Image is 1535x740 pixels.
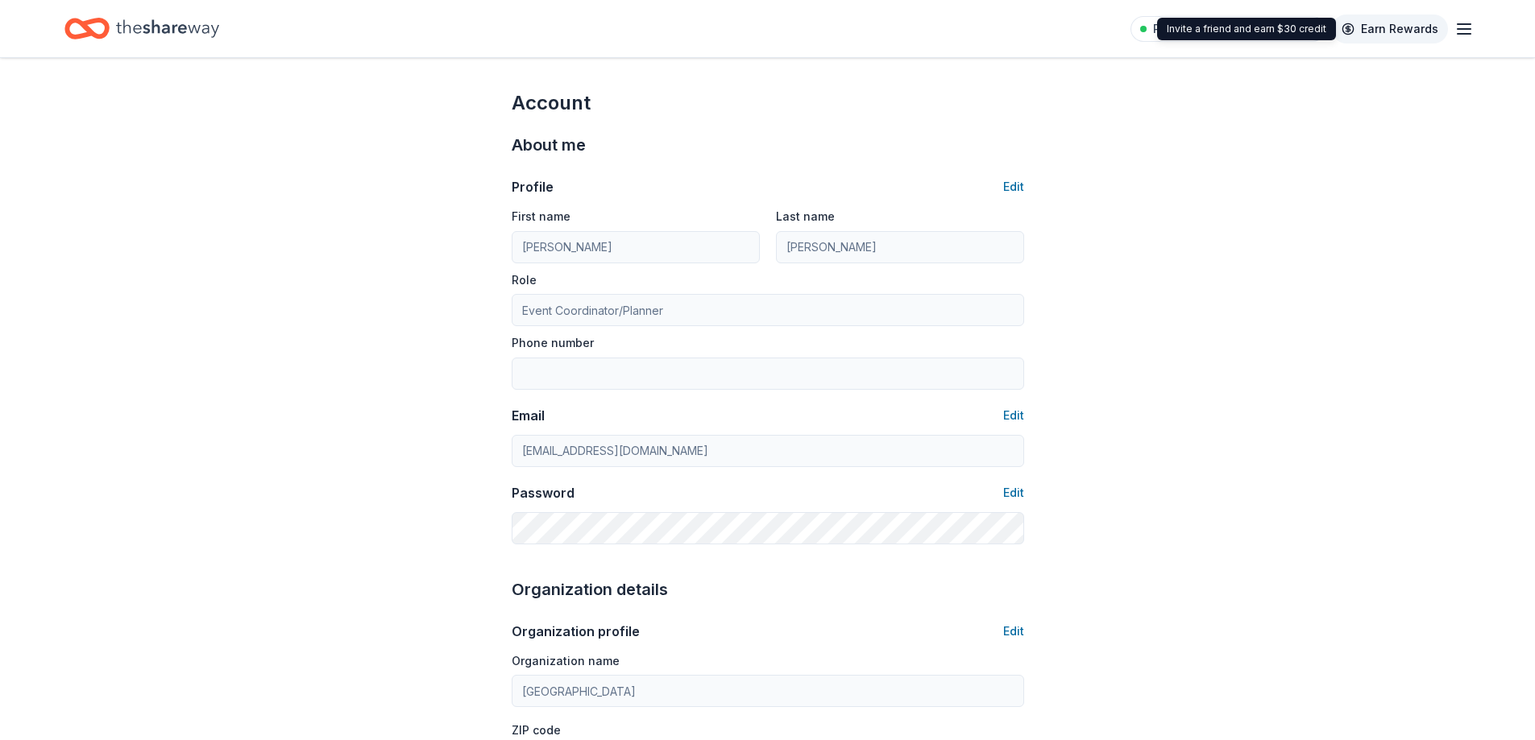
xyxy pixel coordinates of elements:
a: Earn Rewards [1332,14,1448,43]
div: Organization details [512,577,1024,602]
button: Edit [1003,483,1024,502]
label: Phone number [512,335,594,351]
label: Organization name [512,653,620,669]
a: Plus trial ends on 8PM[DATE] [1131,16,1325,42]
div: Password [512,483,575,502]
div: Profile [512,177,554,196]
button: Edit [1003,622,1024,641]
div: Email [512,406,545,425]
div: Account [512,90,1024,116]
label: Last name [776,209,835,225]
label: Role [512,272,537,288]
label: ZIP code [512,722,561,738]
div: Organization profile [512,622,640,641]
a: Home [64,10,219,48]
div: About me [512,132,1024,158]
div: Invite a friend and earn $30 credit [1157,18,1336,40]
button: Edit [1003,177,1024,196]
span: Plus trial ends on 8PM[DATE] [1153,19,1316,39]
label: First name [512,209,570,225]
button: Edit [1003,406,1024,425]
